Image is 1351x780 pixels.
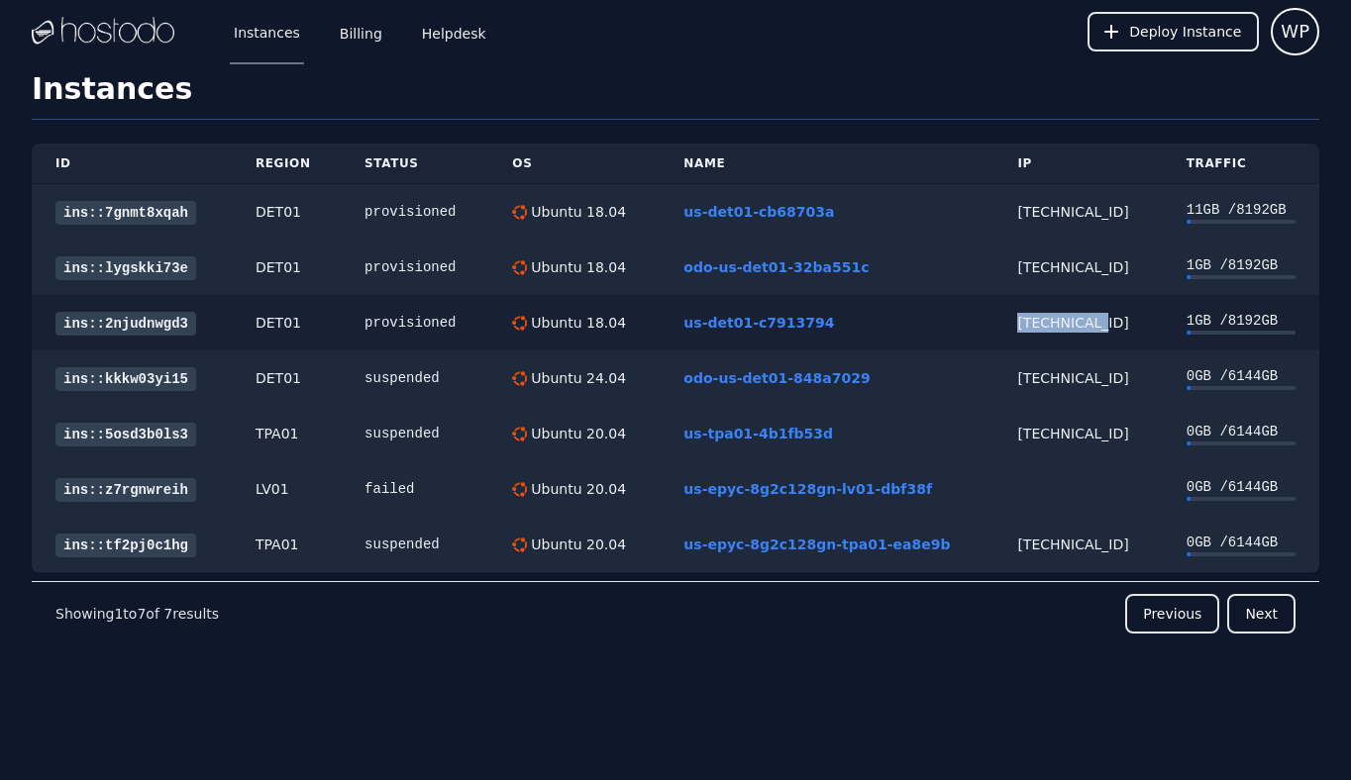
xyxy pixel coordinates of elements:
[683,204,834,220] a: us-det01-cb68703a
[527,313,626,333] div: Ubuntu 18.04
[55,312,196,336] a: ins::2njudnwgd3
[341,144,488,184] th: Status
[256,368,317,388] div: DET01
[512,537,527,552] img: Ubuntu 20.04
[683,481,932,497] a: us-epyc-8g2c128gn-lv01-dbf38f
[364,257,465,277] div: provisioned
[683,370,870,386] a: odo-us-det01-848a7029
[55,478,196,502] a: ins::z7rgnwreih
[1271,8,1319,55] button: User menu
[256,479,317,499] div: LV01
[256,257,317,277] div: DET01
[55,367,196,391] a: ins::kkkw03yi15
[55,256,196,280] a: ins::lygskki73e
[527,479,626,499] div: Ubuntu 20.04
[683,259,869,275] a: odo-us-det01-32ba551c
[1017,313,1138,333] div: [TECHNICAL_ID]
[32,144,232,184] th: ID
[527,368,626,388] div: Ubuntu 24.04
[364,202,465,222] div: provisioned
[683,426,833,441] a: us-tpa01-4b1fb53d
[1017,202,1138,222] div: [TECHNICAL_ID]
[1017,424,1138,443] div: [TECHNICAL_ID]
[1017,535,1138,554] div: [TECHNICAL_ID]
[55,604,219,624] p: Showing to of results
[1125,594,1219,634] button: Previous
[527,202,626,222] div: Ubuntu 18.04
[1187,533,1296,552] div: 0 GB / 6144 GB
[1227,594,1296,634] button: Next
[1187,200,1296,220] div: 11 GB / 8192 GB
[512,482,527,497] img: Ubuntu 20.04
[488,144,660,184] th: OS
[32,581,1319,645] nav: Pagination
[232,144,341,184] th: Region
[512,427,527,441] img: Ubuntu 20.04
[1163,144,1319,184] th: Traffic
[1187,255,1296,275] div: 1 GB / 8192 GB
[527,257,626,277] div: Ubuntu 18.04
[137,606,146,622] span: 7
[55,201,196,225] a: ins::7gnmt8xqah
[512,371,527,386] img: Ubuntu 24.04
[364,313,465,333] div: provisioned
[55,534,196,557] a: ins::tf2pj0c1hg
[364,368,465,388] div: suspended
[256,535,317,554] div: TPA01
[993,144,1162,184] th: IP
[364,479,465,499] div: failed
[256,424,317,443] div: TPA01
[527,424,626,443] div: Ubuntu 20.04
[32,71,1319,120] h1: Instances
[683,315,834,331] a: us-det01-c7913794
[1088,12,1259,51] button: Deploy Instance
[1017,368,1138,388] div: [TECHNICAL_ID]
[1281,18,1309,46] span: WP
[256,313,317,333] div: DET01
[1129,22,1241,42] span: Deploy Instance
[114,606,123,622] span: 1
[1187,422,1296,441] div: 0 GB / 6144 GB
[55,423,196,446] a: ins::5osd3b0ls3
[1187,366,1296,386] div: 0 GB / 6144 GB
[256,202,317,222] div: DET01
[364,424,465,443] div: suspended
[32,17,174,47] img: Logo
[527,535,626,554] div: Ubuntu 20.04
[512,260,527,275] img: Ubuntu 18.04
[660,144,993,184] th: Name
[1017,257,1138,277] div: [TECHNICAL_ID]
[683,536,950,552] a: us-epyc-8g2c128gn-tpa01-ea8e9b
[512,205,527,220] img: Ubuntu 18.04
[1187,311,1296,331] div: 1 GB / 8192 GB
[364,535,465,554] div: suspended
[1187,477,1296,497] div: 0 GB / 6144 GB
[512,316,527,331] img: Ubuntu 18.04
[163,606,172,622] span: 7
